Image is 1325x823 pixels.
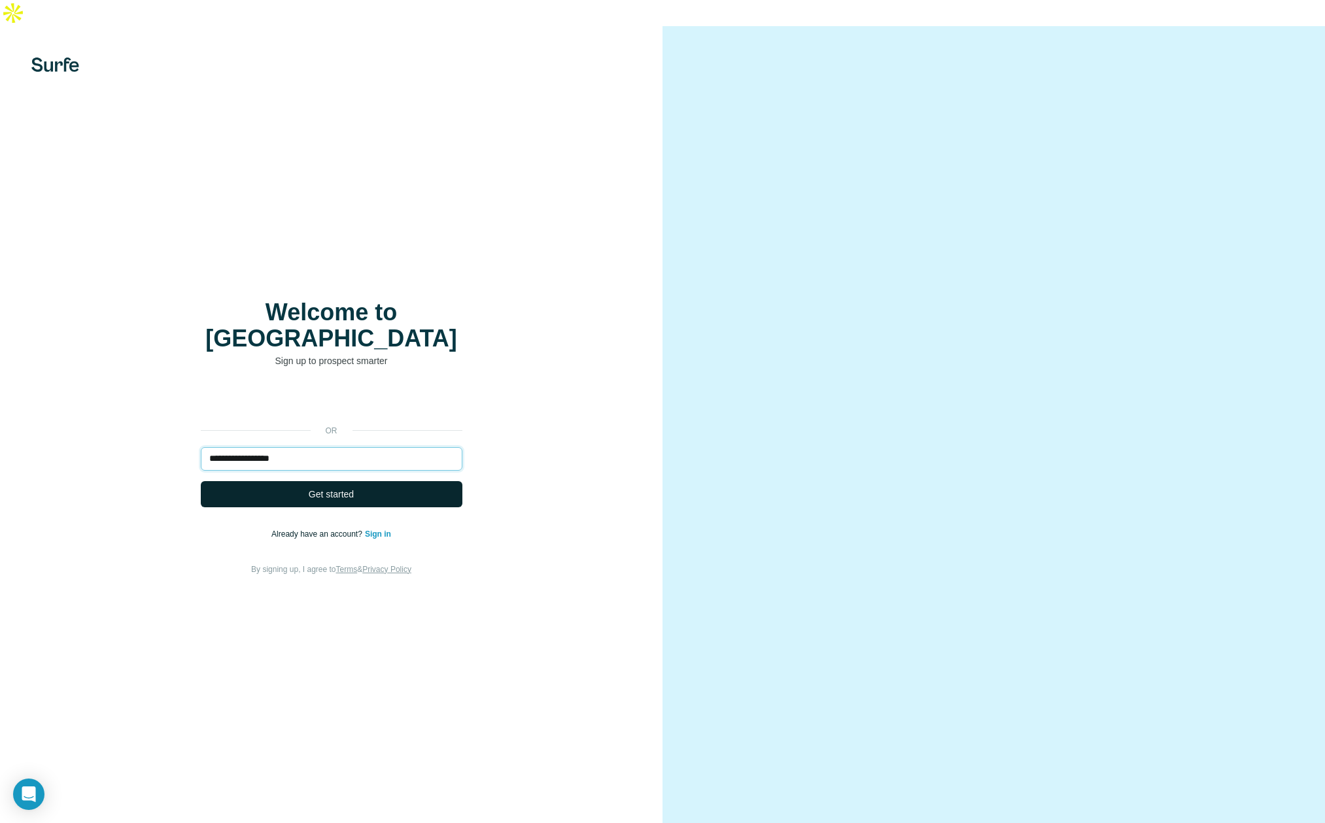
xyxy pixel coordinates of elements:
iframe: Sign in with Google Button [194,387,469,416]
a: Sign in [365,529,391,539]
img: Surfe's logo [31,58,79,72]
button: Get started [201,481,462,507]
span: Already have an account? [271,529,365,539]
a: Privacy Policy [362,565,411,574]
span: Get started [309,488,354,501]
p: or [311,425,353,437]
a: Terms [336,565,358,574]
span: By signing up, I agree to & [251,565,411,574]
h1: Welcome to [GEOGRAPHIC_DATA] [201,299,462,352]
div: Open Intercom Messenger [13,779,44,810]
p: Sign up to prospect smarter [201,354,462,367]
